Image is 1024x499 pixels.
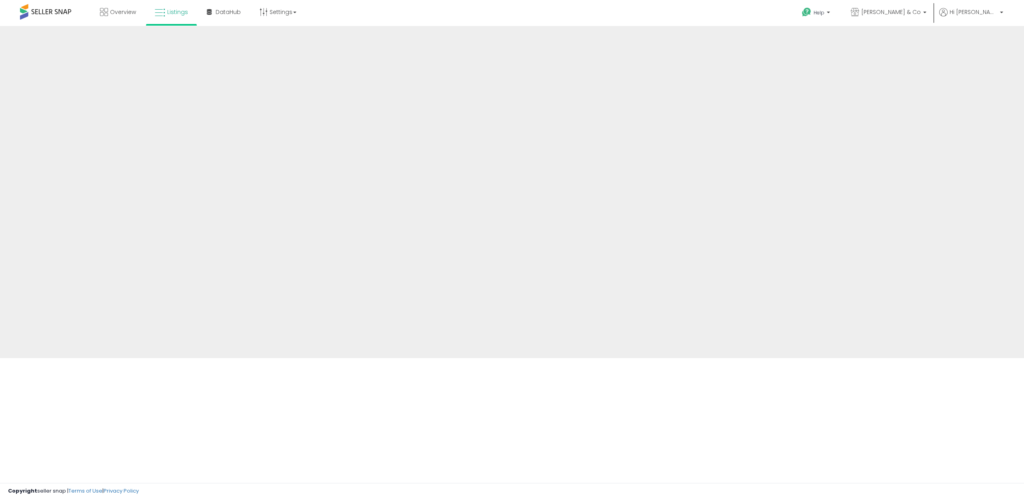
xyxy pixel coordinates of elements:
span: Listings [167,8,188,16]
span: DataHub [216,8,241,16]
span: Help [814,9,824,16]
span: Overview [110,8,136,16]
a: Help [796,1,838,26]
span: [PERSON_NAME] & Co [861,8,921,16]
a: Hi [PERSON_NAME] [939,8,1003,26]
span: Hi [PERSON_NAME] [950,8,998,16]
i: Get Help [802,7,812,17]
